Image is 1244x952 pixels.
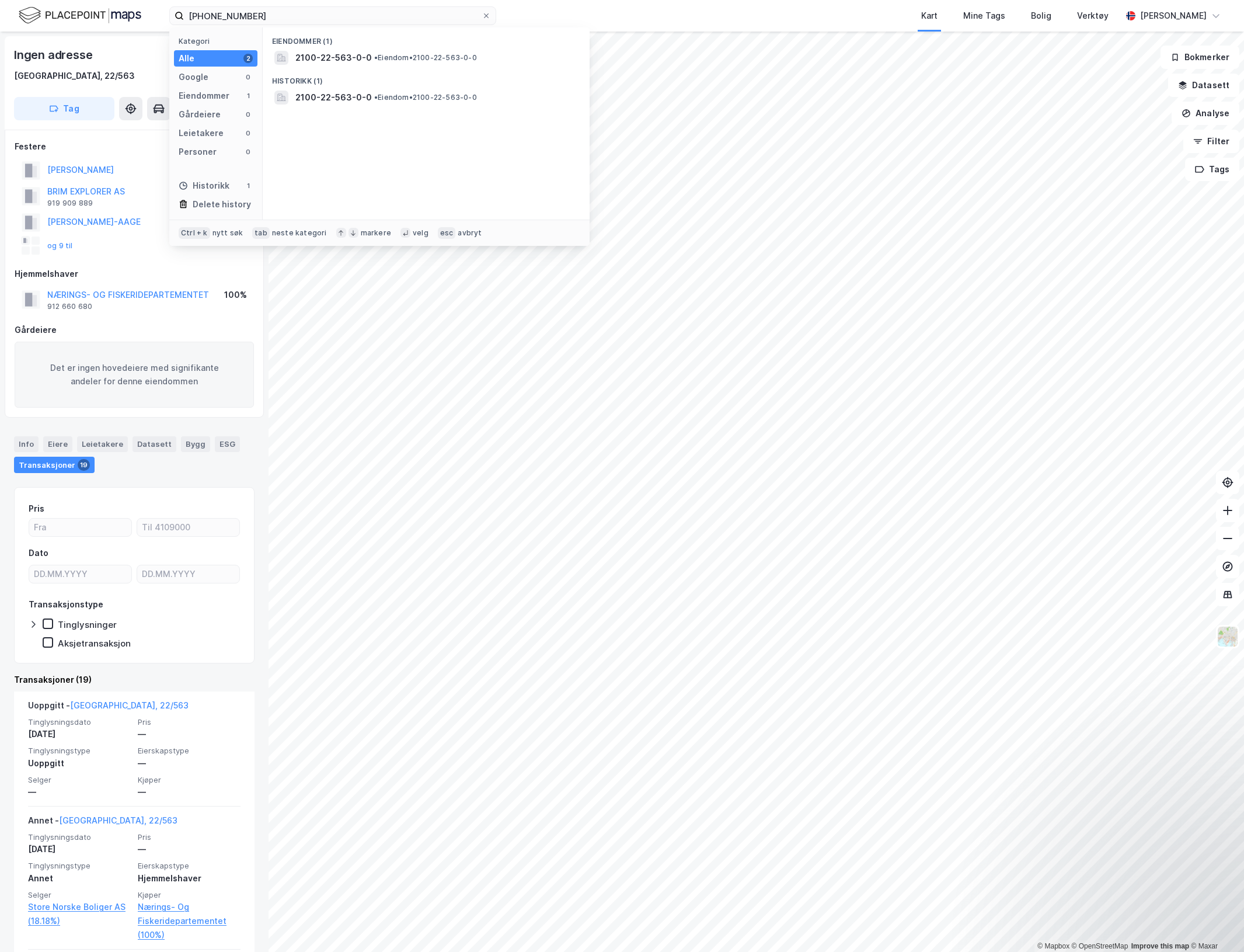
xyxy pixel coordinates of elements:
div: Transaksjoner [14,457,95,473]
div: Eiendommer [179,89,229,103]
div: Verktøy [1077,9,1109,23]
span: Selger [28,890,131,900]
div: [DATE] [28,842,131,856]
div: Festere [15,140,254,154]
div: Personer [179,145,217,159]
div: Bolig [1031,9,1051,23]
div: Datasett [133,436,176,451]
a: Nærings- Og Fiskeridepartementet (100%) [138,900,241,942]
div: Kategori [179,37,257,46]
div: 100% [224,288,247,302]
span: 2100-22-563-0-0 [295,91,372,105]
button: Datasett [1168,74,1239,97]
button: Tags [1185,158,1239,181]
span: Eierskapstype [138,861,241,871]
div: 2 [243,54,253,63]
button: Tag [14,97,114,120]
div: 1 [243,181,253,190]
div: Hjemmelshaver [15,267,254,281]
span: 2100-22-563-0-0 [295,51,372,65]
div: Leietakere [77,436,128,451]
div: Delete history [193,197,251,211]
div: 0 [243,72,253,82]
div: ESG [215,436,240,451]
a: OpenStreetMap [1072,942,1128,950]
div: Eiere [43,436,72,451]
div: Transaksjonstype [29,597,103,611]
div: [DATE] [28,727,131,741]
input: DD.MM.YYYY [29,565,131,583]
div: Info [14,436,39,451]
div: 1 [243,91,253,100]
div: tab [252,227,270,239]
span: Tinglysningstype [28,746,131,756]
div: — [138,785,241,799]
div: Ingen adresse [14,46,95,64]
a: Improve this map [1131,942,1189,950]
button: Analyse [1172,102,1239,125]
div: Gårdeiere [179,107,221,121]
div: — [138,727,241,741]
div: 919 909 889 [47,199,93,208]
div: Leietakere [179,126,224,140]
input: Søk på adresse, matrikkel, gårdeiere, leietakere eller personer [184,7,482,25]
div: velg [413,228,428,238]
div: Historikk (1) [263,67,590,88]
div: Mine Tags [963,9,1005,23]
button: Bokmerker [1161,46,1239,69]
div: 0 [243,110,253,119]
span: Tinglysningsdato [28,717,131,727]
div: Tinglysninger [58,619,117,630]
div: Historikk [179,179,229,193]
div: Pris [29,502,44,516]
div: — [138,756,241,770]
div: neste kategori [272,228,327,238]
img: Z [1217,626,1239,648]
a: Store Norske Boliger AS (18.18%) [28,900,131,928]
span: Tinglysningstype [28,861,131,871]
div: Annet - [28,814,177,832]
div: esc [438,227,456,239]
a: [GEOGRAPHIC_DATA], 22/563 [59,815,177,825]
div: Det er ingen hovedeiere med signifikante andeler for denne eiendommen [15,342,254,408]
div: 19 [78,459,90,471]
span: Kjøper [138,775,241,785]
a: Mapbox [1037,942,1069,950]
div: Kart [921,9,938,23]
div: Gårdeiere [15,323,254,337]
span: Pris [138,832,241,842]
div: 912 660 680 [47,302,92,311]
span: Kjøper [138,890,241,900]
button: Filter [1183,130,1239,153]
div: Dato [29,546,48,560]
input: Fra [29,519,131,536]
div: Eiendommer (1) [263,27,590,48]
input: Til 4109000 [137,519,239,536]
div: Aksjetransaksjon [58,638,131,649]
div: [PERSON_NAME] [1140,9,1207,23]
span: Eiendom • 2100-22-563-0-0 [374,53,477,62]
div: — [138,842,241,856]
div: — [28,785,131,799]
div: 0 [243,128,253,138]
span: • [374,93,378,102]
div: Annet [28,871,131,885]
a: [GEOGRAPHIC_DATA], 22/563 [70,700,189,710]
div: markere [361,228,391,238]
div: 0 [243,147,253,157]
div: nytt søk [212,228,243,238]
div: Uoppgitt - [28,699,189,717]
div: Uoppgitt [28,756,131,770]
div: Bygg [181,436,210,451]
span: Tinglysningsdato [28,832,131,842]
div: Google [179,70,208,84]
div: Transaksjoner (19) [14,673,255,687]
input: DD.MM.YYYY [137,565,239,583]
span: Selger [28,775,131,785]
div: avbryt [458,228,482,238]
div: Alle [179,51,194,65]
span: Pris [138,717,241,727]
span: Eierskapstype [138,746,241,756]
span: Eiendom • 2100-22-563-0-0 [374,93,477,102]
div: [GEOGRAPHIC_DATA], 22/563 [14,69,135,83]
